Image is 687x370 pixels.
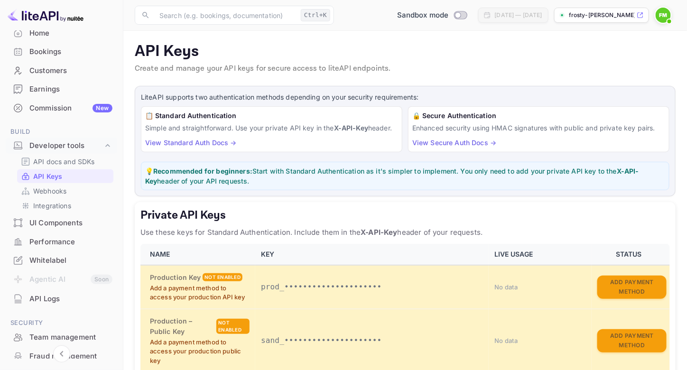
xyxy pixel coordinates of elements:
[145,167,639,185] strong: X-API-Key
[203,273,242,281] div: Not enabled
[412,123,665,133] p: Enhanced security using HMAC signatures with public and private key pairs.
[6,233,117,250] a: Performance
[150,338,250,366] p: Add a payment method to access your production public key
[29,351,112,362] div: Fraud management
[6,43,117,61] div: Bookings
[6,251,117,270] div: Whitelabel
[301,9,330,21] div: Ctrl+K
[145,166,665,186] p: 💡 Start with Standard Authentication as it's simpler to implement. You only need to add your priv...
[21,171,110,181] a: API Keys
[29,218,112,229] div: UI Components
[255,244,489,265] th: KEY
[21,157,110,166] a: API docs and SDKs
[153,167,252,175] strong: Recommended for beginners:
[6,99,117,118] div: CommissionNew
[597,276,667,299] button: Add Payment Method
[216,319,250,334] div: Not enabled
[592,244,670,265] th: STATUS
[6,138,117,154] div: Developer tools
[6,233,117,251] div: Performance
[29,46,112,57] div: Bookings
[21,201,110,211] a: Integrations
[8,8,84,23] img: LiteAPI logo
[140,244,255,265] th: NAME
[6,24,117,43] div: Home
[361,228,397,237] strong: X-API-Key
[261,335,483,346] p: sand_•••••••••••••••••••••
[6,80,117,98] a: Earnings
[489,244,592,265] th: LIVE USAGE
[6,127,117,137] span: Build
[33,201,71,211] p: Integrations
[597,282,667,290] a: Add Payment Method
[6,290,117,308] div: API Logs
[29,84,112,95] div: Earnings
[29,332,112,343] div: Team management
[6,62,117,79] a: Customers
[597,336,667,344] a: Add Payment Method
[495,11,542,19] div: [DATE] — [DATE]
[135,42,676,61] p: API Keys
[393,10,471,21] div: Switch to Production mode
[150,316,214,337] h6: Production – Public Key
[17,155,113,168] div: API docs and SDKs
[597,329,667,352] button: Add Payment Method
[33,186,66,196] p: Webhooks
[6,214,117,231] a: UI Components
[29,140,103,151] div: Developer tools
[145,111,398,121] h6: 📋 Standard Authentication
[53,345,70,362] button: Collapse navigation
[6,318,117,328] span: Security
[6,43,117,60] a: Bookings
[145,139,237,147] a: View Standard Auth Docs →
[29,255,112,266] div: Whitelabel
[150,272,201,283] h6: Production Key
[656,8,671,23] img: Frosty mikecris
[17,184,113,198] div: Webhooks
[141,92,669,102] p: LiteAPI supports two authentication methods depending on your security requirements:
[29,65,112,76] div: Customers
[334,124,368,132] strong: X-API-Key
[17,169,113,183] div: API Keys
[33,157,95,166] p: API docs and SDKs
[29,294,112,305] div: API Logs
[569,11,635,19] p: frosty-[PERSON_NAME]-xds4a....
[140,227,670,238] p: Use these keys for Standard Authentication. Include them in the header of your requests.
[135,63,676,74] p: Create and manage your API keys for secure access to liteAPI endpoints.
[154,6,297,25] input: Search (e.g. bookings, documentation)
[261,281,483,293] p: prod_•••••••••••••••••••••
[6,99,117,117] a: CommissionNew
[33,171,62,181] p: API Keys
[6,347,117,365] a: Fraud management
[6,290,117,307] a: API Logs
[29,103,112,114] div: Commission
[93,104,112,112] div: New
[145,123,398,133] p: Simple and straightforward. Use your private API key in the header.
[29,28,112,39] div: Home
[6,328,117,347] div: Team management
[6,24,117,42] a: Home
[6,214,117,232] div: UI Components
[21,186,110,196] a: Webhooks
[397,10,449,21] span: Sandbox mode
[29,237,112,248] div: Performance
[6,251,117,269] a: Whitelabel
[6,328,117,346] a: Team management
[17,199,113,213] div: Integrations
[140,208,670,223] h5: Private API Keys
[150,284,250,302] p: Add a payment method to access your production API key
[494,283,518,291] span: No data
[6,62,117,80] div: Customers
[412,139,496,147] a: View Secure Auth Docs →
[412,111,665,121] h6: 🔒 Secure Authentication
[494,337,518,344] span: No data
[6,347,117,366] div: Fraud management
[6,80,117,99] div: Earnings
